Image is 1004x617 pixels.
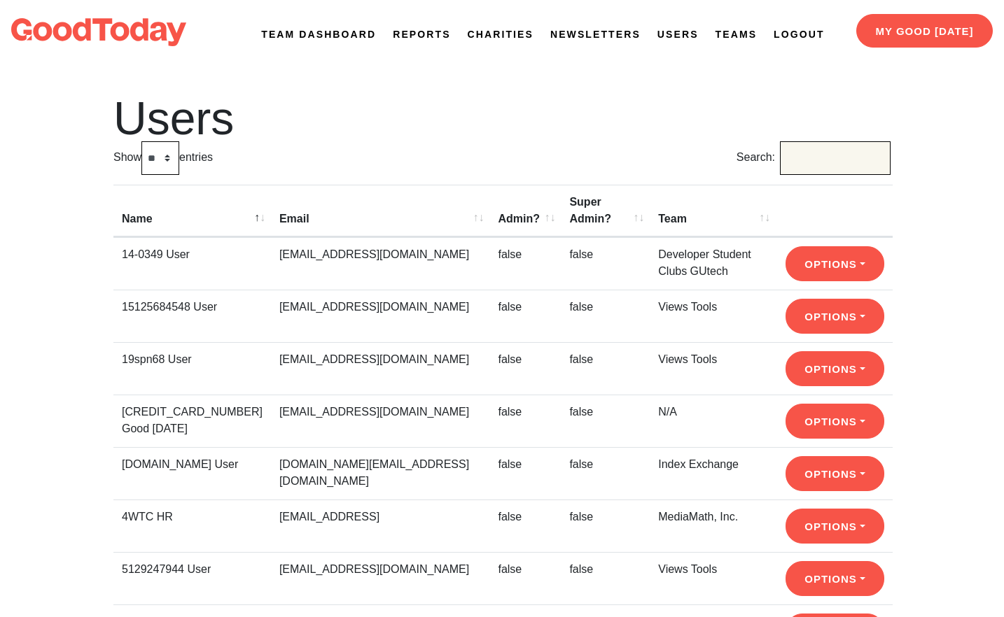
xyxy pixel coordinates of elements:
a: Team Dashboard [261,27,376,42]
th: Email: activate to sort column ascending [271,185,490,237]
th: Team: activate to sort column ascending [650,185,776,237]
td: [DOMAIN_NAME][EMAIL_ADDRESS][DOMAIN_NAME] [271,447,490,499]
td: false [489,499,561,552]
button: Options [786,246,884,281]
td: false [489,237,561,290]
td: 5129247944 User [113,552,271,604]
td: false [489,552,561,604]
td: false [489,447,561,499]
label: Show entries [113,141,213,175]
td: false [561,395,650,447]
td: false [489,342,561,395]
td: 15125684548 User [113,290,271,342]
a: Charities [468,27,534,42]
a: My Good [DATE] [856,14,993,48]
td: N/A [650,395,776,447]
td: [EMAIL_ADDRESS] [271,499,490,552]
button: Options [786,404,884,439]
th: Name: activate to sort column descending [113,185,271,237]
td: [EMAIL_ADDRESS][DOMAIN_NAME] [271,342,490,395]
td: false [561,499,650,552]
button: Options [786,561,884,596]
td: [EMAIL_ADDRESS][DOMAIN_NAME] [271,395,490,447]
td: Views Tools [650,342,776,395]
td: false [561,552,650,604]
h1: Users [113,95,891,141]
td: [CREDIT_CARD_NUMBER] Good [DATE] [113,395,271,447]
td: 19spn68 User [113,342,271,395]
td: [EMAIL_ADDRESS][DOMAIN_NAME] [271,552,490,604]
td: false [561,342,650,395]
td: [DOMAIN_NAME] User [113,447,271,499]
a: Reports [393,27,450,42]
td: Developer Student Clubs GUtech [650,237,776,290]
td: false [489,395,561,447]
button: Options [786,351,884,386]
th: Admin?: activate to sort column ascending [489,185,561,237]
td: 14-0349 User [113,237,271,290]
a: Newsletters [550,27,641,42]
label: Search: [737,141,891,175]
td: false [489,290,561,342]
td: 4WTC HR [113,499,271,552]
td: false [561,447,650,499]
td: false [561,290,650,342]
a: Users [657,27,699,42]
td: MediaMath, Inc. [650,499,776,552]
td: Index Exchange [650,447,776,499]
th: Super Admin?: activate to sort column ascending [561,185,650,237]
button: Options [786,299,884,334]
td: [EMAIL_ADDRESS][DOMAIN_NAME] [271,290,490,342]
button: Options [786,456,884,491]
td: false [561,237,650,290]
a: Teams [716,27,758,42]
input: Search: [780,141,891,175]
button: Options [786,509,884,544]
select: Showentries [141,141,179,175]
img: logo-dark-da6b47b19159aada33782b937e4e11ca563a98e0ec6b0b8896e274de7198bfd4.svg [11,18,186,46]
td: Views Tools [650,290,776,342]
a: Logout [774,27,824,42]
td: Views Tools [650,552,776,604]
td: [EMAIL_ADDRESS][DOMAIN_NAME] [271,237,490,290]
